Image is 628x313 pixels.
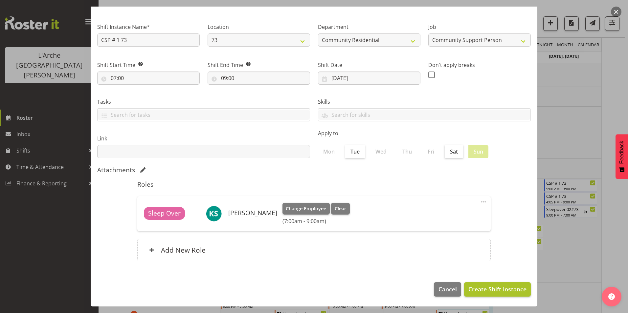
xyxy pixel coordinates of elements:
span: Sleep Over [148,209,181,218]
label: Shift Start Time [97,61,200,69]
h6: Add New Role [161,246,206,254]
label: Shift Date [318,61,420,69]
input: Click to select... [318,72,420,85]
label: Tasks [97,98,310,106]
input: Click to select... [208,72,310,85]
label: Sat [445,145,463,158]
label: Wed [370,145,392,158]
label: Location [208,23,310,31]
span: Change Employee [286,205,326,212]
input: Search for tasks [98,110,310,120]
h6: (7:00am - 9:00am) [282,218,350,224]
span: Feedback [619,141,625,164]
button: Create Shift Instance [464,282,531,297]
h5: Attachments [97,166,135,174]
label: Don't apply breaks [428,61,531,69]
label: Shift Instance Name* [97,23,200,31]
span: Clear [335,205,346,212]
label: Shift End Time [208,61,310,69]
h6: [PERSON_NAME] [228,209,277,217]
label: Link [97,135,310,142]
img: katherine-shaw10916.jpg [206,206,222,221]
button: Clear [331,203,350,215]
input: Search for skills [318,110,530,120]
label: Mon [318,145,340,158]
label: Tue [345,145,365,158]
label: Job [428,23,531,31]
label: Apply to [318,129,531,137]
span: Create Shift Instance [468,285,527,293]
label: Skills [318,98,531,106]
span: Cancel [438,285,457,293]
input: Shift Instance Name [97,33,200,47]
input: Click to select... [97,72,200,85]
label: Sun [468,145,488,158]
label: Thu [397,145,417,158]
label: Fri [422,145,439,158]
h5: Roles [137,180,491,188]
img: help-xxl-2.png [608,293,615,300]
button: Change Employee [282,203,330,215]
button: Cancel [434,282,461,297]
button: Feedback - Show survey [616,134,628,179]
label: Department [318,23,420,31]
